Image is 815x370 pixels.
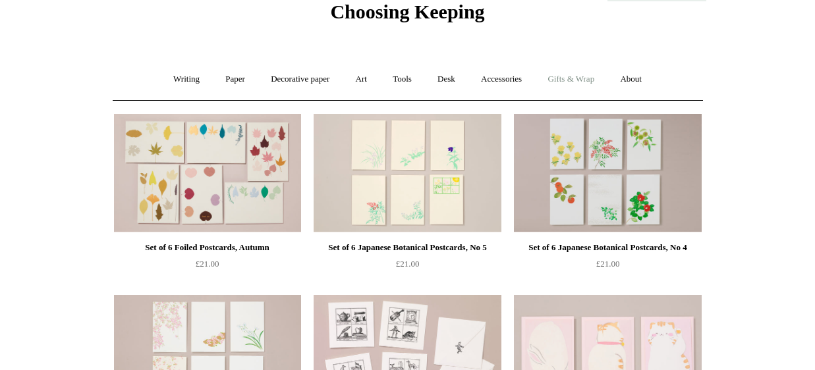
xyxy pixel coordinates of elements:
[469,62,534,97] a: Accessories
[517,240,698,255] div: Set of 6 Japanese Botanical Postcards, No 4
[344,62,379,97] a: Art
[381,62,424,97] a: Tools
[426,62,467,97] a: Desk
[114,114,301,232] img: Set of 6 Foiled Postcards, Autumn
[514,240,701,294] a: Set of 6 Japanese Botanical Postcards, No 4 £21.00
[213,62,257,97] a: Paper
[608,62,654,97] a: About
[114,114,301,232] a: Set of 6 Foiled Postcards, Autumn Set of 6 Foiled Postcards, Autumn
[114,240,301,294] a: Set of 6 Foiled Postcards, Autumn £21.00
[314,240,501,294] a: Set of 6 Japanese Botanical Postcards, No 5 £21.00
[317,240,497,255] div: Set of 6 Japanese Botanical Postcards, No 5
[330,11,484,20] a: Choosing Keeping
[117,240,298,255] div: Set of 6 Foiled Postcards, Autumn
[536,62,606,97] a: Gifts & Wrap
[161,62,211,97] a: Writing
[396,259,420,269] span: £21.00
[596,259,620,269] span: £21.00
[259,62,341,97] a: Decorative paper
[314,114,501,232] img: Set of 6 Japanese Botanical Postcards, No 5
[330,1,484,22] span: Choosing Keeping
[514,114,701,232] a: Set of 6 Japanese Botanical Postcards, No 4 Set of 6 Japanese Botanical Postcards, No 4
[314,114,501,232] a: Set of 6 Japanese Botanical Postcards, No 5 Set of 6 Japanese Botanical Postcards, No 5
[514,114,701,232] img: Set of 6 Japanese Botanical Postcards, No 4
[196,259,219,269] span: £21.00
